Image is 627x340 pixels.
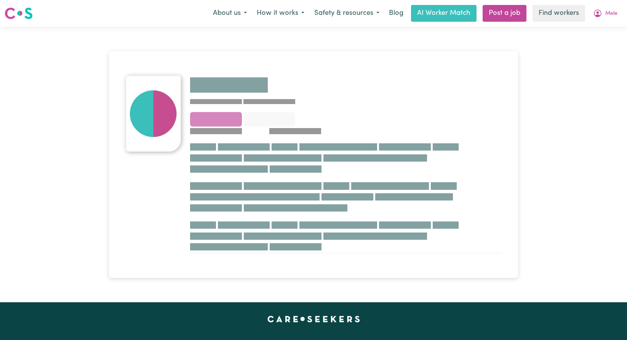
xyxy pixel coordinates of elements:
[5,6,33,20] img: Careseekers logo
[309,5,384,21] button: Safety & resources
[588,5,622,21] button: My Account
[252,5,309,21] button: How it works
[384,5,408,22] a: Blog
[267,316,360,322] a: Careseekers home page
[411,5,477,22] a: AI Worker Match
[5,5,33,22] a: Careseekers logo
[483,5,526,22] a: Post a job
[605,10,617,18] span: Mele
[208,5,252,21] button: About us
[533,5,585,22] a: Find workers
